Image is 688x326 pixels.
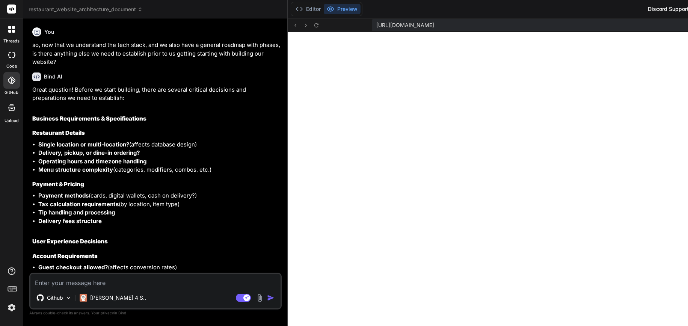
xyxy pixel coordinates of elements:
p: Github [47,294,63,302]
strong: Operating hours and timezone handling [38,158,146,165]
button: Preview [324,4,361,14]
strong: Delivery, pickup, or dine-in ordering? [38,149,140,156]
strong: Account Requirements [32,252,98,260]
li: (affects database design) [38,140,280,149]
strong: Social login options [38,272,92,279]
li: (Google, Facebook, Apple?) [38,272,280,281]
img: icon [267,294,275,302]
button: Editor [293,4,324,14]
strong: Tax calculation requirements [38,201,119,208]
img: Pick Models [65,295,72,301]
strong: User Experience Decisions [32,238,108,245]
strong: Tip handling and processing [38,209,115,216]
label: code [6,63,17,69]
strong: Single location or multi-location? [38,141,129,148]
p: [PERSON_NAME] 4 S.. [90,294,146,302]
h6: You [44,28,54,36]
img: settings [5,301,18,314]
h6: Bind AI [44,73,62,80]
p: so, now that we understand the tech stack, and we also have a general roadmap with phases, is the... [32,41,280,66]
span: privacy [101,311,114,315]
span: [URL][DOMAIN_NAME] [376,21,434,29]
strong: Delivery fees structure [38,217,102,225]
li: (categories, modifiers, combos, etc.) [38,166,280,174]
strong: Payment & Pricing [32,181,84,188]
img: Claude 4 Sonnet [80,294,87,302]
label: threads [3,38,20,44]
strong: Menu structure complexity [38,166,113,173]
strong: Business Requirements & Specifications [32,115,146,122]
label: GitHub [5,89,18,96]
li: (by location, item type) [38,200,280,209]
li: (cards, digital wallets, cash on delivery?) [38,192,280,200]
label: Upload [5,118,19,124]
span: restaurant_website_architecture_document [29,6,143,13]
p: Great question! Before we start building, there are several critical decisions and preparations w... [32,86,280,103]
strong: Payment methods [38,192,89,199]
p: Always double-check its answers. Your in Bind [29,309,282,317]
strong: Guest checkout allowed? [38,264,108,271]
li: (affects conversion rates) [38,263,280,272]
img: attachment [255,294,264,302]
strong: Restaurant Details [32,129,85,136]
